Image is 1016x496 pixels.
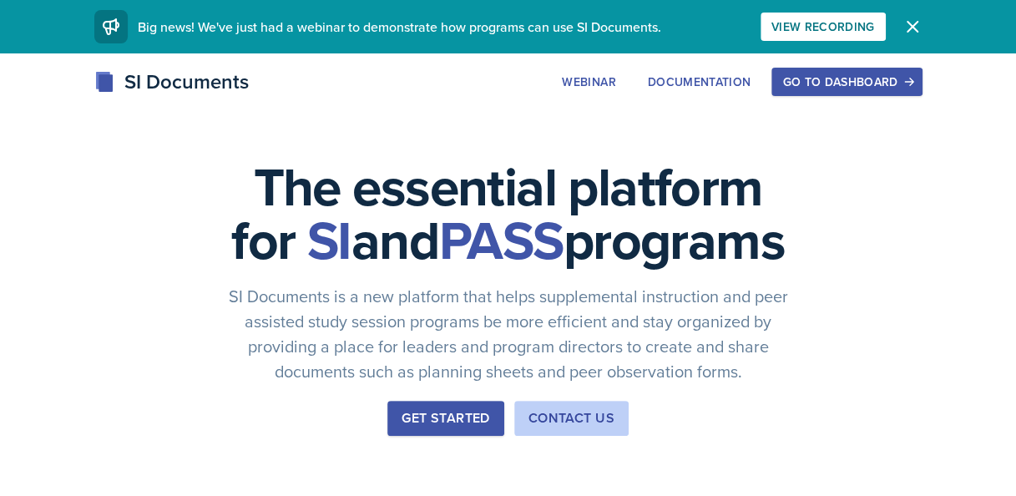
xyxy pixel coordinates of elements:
[771,68,922,96] button: Go to Dashboard
[562,75,615,89] div: Webinar
[528,408,614,428] div: Contact Us
[637,68,762,96] button: Documentation
[402,408,489,428] div: Get Started
[551,68,626,96] button: Webinar
[771,20,875,33] div: View Recording
[94,67,249,97] div: SI Documents
[138,18,661,36] span: Big news! We've just had a webinar to demonstrate how programs can use SI Documents.
[761,13,886,41] button: View Recording
[648,75,751,89] div: Documentation
[782,75,911,89] div: Go to Dashboard
[514,401,629,436] button: Contact Us
[387,401,503,436] button: Get Started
